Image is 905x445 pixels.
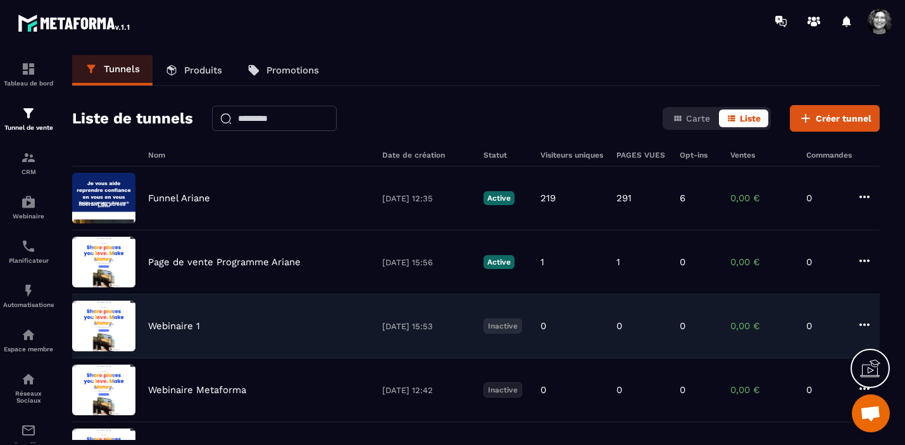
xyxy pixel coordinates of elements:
[806,256,844,268] p: 0
[665,110,718,127] button: Carte
[21,239,36,254] img: scheduler
[148,256,301,268] p: Page de vente Programme Ariane
[680,256,685,268] p: 0
[72,237,135,287] img: image
[72,301,135,351] img: image
[3,273,54,318] a: automationsautomationsAutomatisations
[72,365,135,415] img: image
[806,320,844,332] p: 0
[148,192,210,204] p: Funnel Ariane
[3,124,54,131] p: Tunnel de vente
[540,384,546,396] p: 0
[484,191,515,205] p: Active
[806,384,844,396] p: 0
[153,55,235,85] a: Produits
[484,382,522,398] p: Inactive
[3,346,54,353] p: Espace membre
[21,327,36,342] img: automations
[730,256,794,268] p: 0,00 €
[21,106,36,121] img: formation
[730,320,794,332] p: 0,00 €
[3,213,54,220] p: Webinaire
[680,192,685,204] p: 6
[3,80,54,87] p: Tableau de bord
[3,301,54,308] p: Automatisations
[680,384,685,396] p: 0
[730,151,794,160] h6: Ventes
[730,192,794,204] p: 0,00 €
[21,283,36,298] img: automations
[235,55,332,85] a: Promotions
[740,113,761,123] span: Liste
[148,320,200,332] p: Webinaire 1
[852,394,890,432] a: Ouvrir le chat
[680,320,685,332] p: 0
[680,151,718,160] h6: Opt-ins
[730,384,794,396] p: 0,00 €
[616,151,667,160] h6: PAGES VUES
[72,106,193,131] h2: Liste de tunnels
[3,96,54,141] a: formationformationTunnel de vente
[616,256,620,268] p: 1
[540,256,544,268] p: 1
[719,110,768,127] button: Liste
[806,192,844,204] p: 0
[3,185,54,229] a: automationsautomationsWebinaire
[21,61,36,77] img: formation
[616,192,632,204] p: 291
[21,372,36,387] img: social-network
[540,192,556,204] p: 219
[484,151,528,160] h6: Statut
[686,113,710,123] span: Carte
[3,257,54,264] p: Planificateur
[21,194,36,210] img: automations
[148,151,370,160] h6: Nom
[382,258,471,267] p: [DATE] 15:56
[3,229,54,273] a: schedulerschedulerPlanificateur
[616,384,622,396] p: 0
[790,105,880,132] button: Créer tunnel
[21,150,36,165] img: formation
[3,318,54,362] a: automationsautomationsEspace membre
[3,52,54,96] a: formationformationTableau de bord
[104,63,140,75] p: Tunnels
[382,151,471,160] h6: Date de création
[540,151,604,160] h6: Visiteurs uniques
[484,255,515,269] p: Active
[18,11,132,34] img: logo
[72,55,153,85] a: Tunnels
[148,384,246,396] p: Webinaire Metaforma
[616,320,622,332] p: 0
[3,141,54,185] a: formationformationCRM
[806,151,852,160] h6: Commandes
[382,322,471,331] p: [DATE] 15:53
[3,168,54,175] p: CRM
[484,318,522,334] p: Inactive
[72,173,135,223] img: image
[21,423,36,438] img: email
[540,320,546,332] p: 0
[184,65,222,76] p: Produits
[3,390,54,404] p: Réseaux Sociaux
[382,194,471,203] p: [DATE] 12:35
[382,385,471,395] p: [DATE] 12:42
[266,65,319,76] p: Promotions
[816,112,871,125] span: Créer tunnel
[3,362,54,413] a: social-networksocial-networkRéseaux Sociaux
